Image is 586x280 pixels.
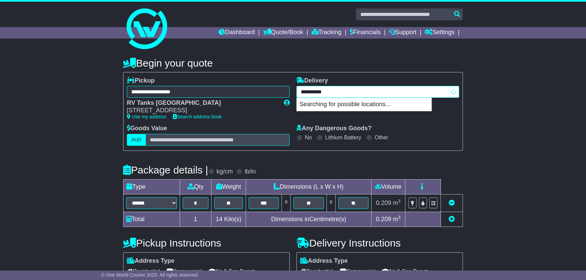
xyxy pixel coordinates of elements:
a: Use my address [127,114,166,119]
label: Any Dangerous Goods? [296,125,371,132]
h4: Pickup Instructions [123,237,290,249]
h4: Begin your quote [123,57,463,69]
label: No [305,134,312,141]
label: Goods Value [127,125,167,132]
h4: Package details | [123,164,208,176]
span: 14 [216,216,222,223]
label: Delivery [296,77,328,85]
a: Settings [425,27,454,39]
td: Dimensions (L x W x H) [246,179,371,194]
span: Residential [300,266,333,277]
sup: 3 [398,199,401,204]
label: Pickup [127,77,155,85]
span: m [393,216,401,223]
div: RV Tanks [GEOGRAPHIC_DATA] [127,99,277,107]
label: Address Type [300,257,348,265]
label: Lithium Battery [325,134,361,141]
span: Air & Sea Depot [209,266,254,277]
td: Volume [371,179,405,194]
span: m [393,200,401,206]
a: Remove this item [449,200,455,206]
a: Add new item [449,216,455,223]
label: lb/in [245,168,256,176]
div: [STREET_ADDRESS] [127,107,277,114]
p: Searching for possible locations... [297,98,431,111]
label: Address Type [127,257,175,265]
span: Air & Sea Depot [382,266,428,277]
label: Other [375,134,388,141]
a: Support [389,27,416,39]
td: x [282,194,291,212]
td: x [326,194,335,212]
td: Qty [180,179,211,194]
td: Type [123,179,180,194]
td: Kilo(s) [211,212,246,227]
td: Dimensions in Centimetre(s) [246,212,371,227]
td: Total [123,212,180,227]
span: Residential [127,266,160,277]
a: Dashboard [219,27,255,39]
td: Weight [211,179,246,194]
td: 1 [180,212,211,227]
label: AUD [127,134,146,146]
span: Commercial [166,266,202,277]
a: Quote/Book [263,27,303,39]
sup: 3 [398,215,401,220]
span: Commercial [340,266,375,277]
span: 0.209 [376,200,391,206]
span: 0.209 [376,216,391,223]
a: Tracking [312,27,341,39]
h4: Delivery Instructions [296,237,463,249]
span: © One World Courier 2025. All rights reserved. [101,272,199,278]
label: kg/cm [217,168,233,176]
a: Financials [350,27,381,39]
typeahead: Please provide city [296,86,459,98]
a: Search address book [173,114,222,119]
